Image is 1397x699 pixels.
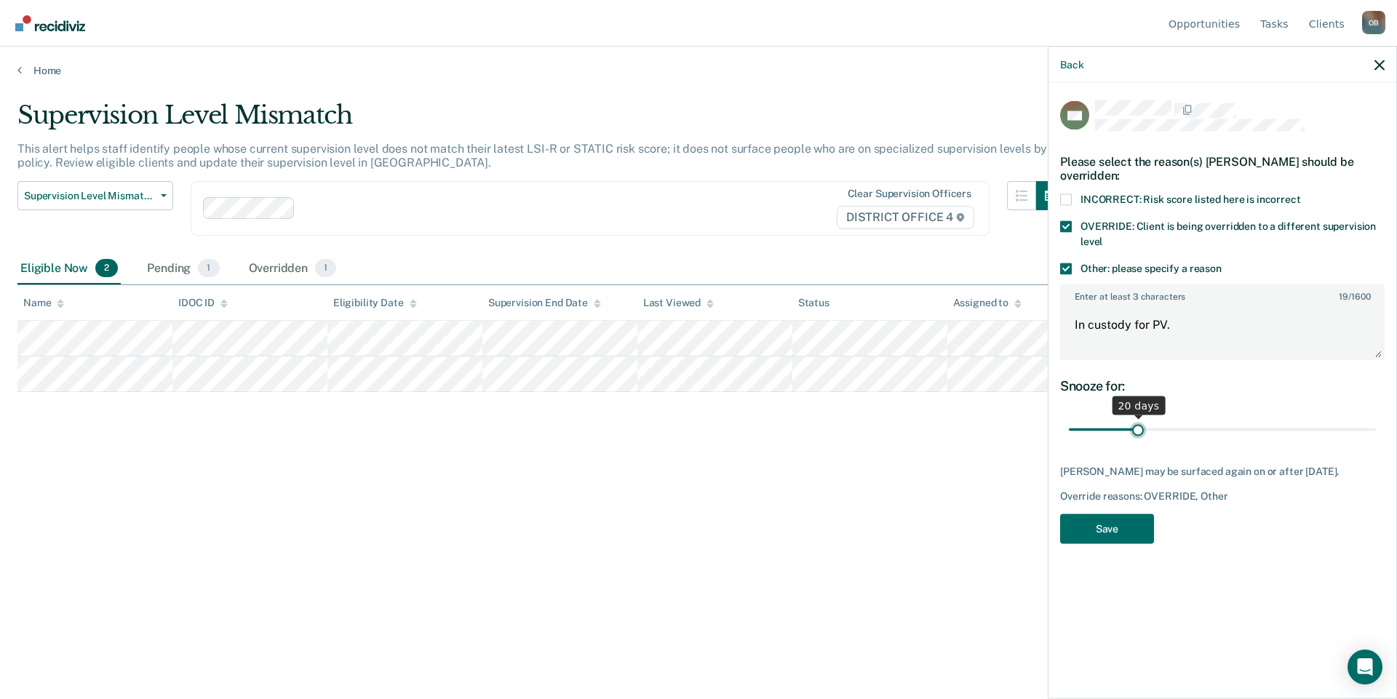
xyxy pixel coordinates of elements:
div: Eligible Now [17,253,121,285]
div: Supervision End Date [488,297,601,309]
span: Other: please specify a reason [1080,262,1222,273]
div: Open Intercom Messenger [1348,650,1382,684]
span: / 1600 [1339,291,1370,301]
button: Profile dropdown button [1362,11,1385,34]
div: Override reasons: OVERRIDE, Other [1060,490,1385,502]
a: Home [17,64,1380,77]
div: IDOC ID [178,297,228,309]
div: Last Viewed [643,297,714,309]
div: Name [23,297,64,309]
span: 2 [95,259,118,278]
div: Eligibility Date [333,297,417,309]
div: Status [798,297,829,309]
label: Enter at least 3 characters [1062,285,1383,301]
div: [PERSON_NAME] may be surfaced again on or after [DATE]. [1060,466,1385,478]
div: Overridden [246,253,340,285]
button: Save [1060,514,1154,543]
p: This alert helps staff identify people whose current supervision level does not match their lates... [17,142,1047,169]
div: Assigned to [953,297,1022,309]
img: Recidiviz [15,15,85,31]
span: 19 [1339,291,1348,301]
div: Supervision Level Mismatch [17,100,1065,142]
button: Back [1060,58,1083,71]
span: OVERRIDE: Client is being overridden to a different supervision level [1080,220,1376,247]
span: 1 [198,259,219,278]
div: O B [1362,11,1385,34]
div: Clear supervision officers [848,188,971,200]
div: Snooze for: [1060,378,1385,394]
div: Please select the reason(s) [PERSON_NAME] should be overridden: [1060,143,1385,193]
span: 1 [315,259,336,278]
textarea: In custody for PV. [1062,305,1383,359]
div: Pending [144,253,222,285]
div: 20 days [1112,396,1165,415]
span: INCORRECT: Risk score listed here is incorrect [1080,193,1301,204]
span: DISTRICT OFFICE 4 [837,206,974,229]
span: Supervision Level Mismatch [24,190,155,202]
